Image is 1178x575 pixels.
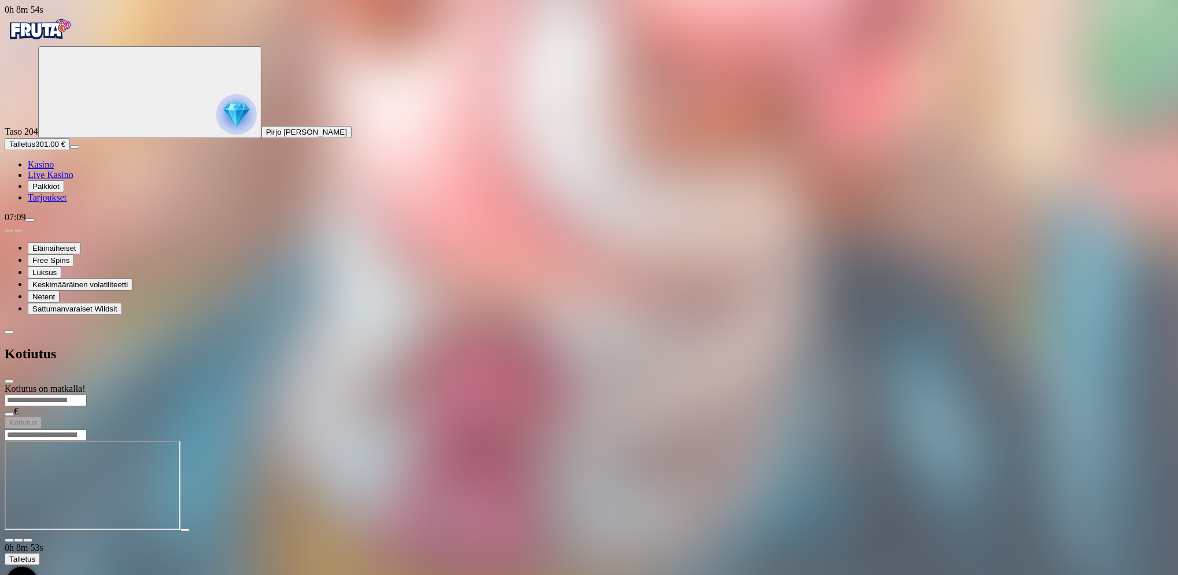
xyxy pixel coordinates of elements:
a: poker-chip iconLive Kasino [28,170,73,180]
img: reward progress [216,94,257,135]
button: Netent [28,291,60,303]
span: Keskimääräinen volatiliteetti [32,280,128,289]
button: fullscreen icon [23,539,32,542]
a: diamond iconKasino [28,159,54,169]
a: gift-inverted iconTarjoukset [28,192,67,202]
button: Luksus [28,266,61,279]
button: Kotiutus [5,417,42,429]
h2: Kotiutus [5,346,1173,362]
button: Keskimääräinen volatiliteetti [28,279,132,291]
span: Free Spins [32,256,69,265]
button: Talletusplus icon301.00 € [5,138,70,150]
button: eye icon [5,413,14,416]
button: chevron-down icon [14,539,23,542]
span: Tarjoukset [28,192,67,202]
button: chevron-left icon [5,331,14,334]
span: € [14,406,19,416]
span: Palkkiot [32,182,60,191]
span: Eläinaiheiset [32,244,76,253]
button: Free Spins [28,254,74,266]
button: menu [70,145,79,149]
span: Talletus [9,555,35,563]
button: next slide [14,229,23,232]
button: prev slide [5,229,14,232]
span: Netent [32,292,55,301]
span: 07:09 [5,212,25,222]
button: play icon [180,528,190,532]
span: Kotiutus [9,418,37,427]
span: user session time [5,543,43,552]
button: Talletus [5,553,40,565]
button: reward iconPalkkiot [28,180,64,192]
button: reward progress [38,46,261,138]
button: close icon [5,539,14,542]
span: Talletus [9,140,35,149]
a: Fruta [5,36,74,46]
span: 301.00 € [35,140,65,149]
span: Kasino [28,159,54,169]
span: Pirjo [PERSON_NAME] [266,128,347,136]
span: user session time [5,5,43,14]
span: Live Kasino [28,170,73,180]
span: Sattumanvaraiset Wildsit [32,305,117,313]
button: Sattumanvaraiset Wildsit [28,303,122,315]
iframe: Piggy Riches [5,441,180,530]
button: close [5,380,14,383]
nav: Primary [5,15,1173,203]
div: Kotiutus on matkalla! [5,384,1173,394]
img: Fruta [5,15,74,44]
button: menu [25,218,35,222]
span: Luksus [32,268,57,277]
button: Pirjo [PERSON_NAME] [261,126,352,138]
span: Taso 204 [5,127,38,136]
button: Eläinaiheiset [28,242,81,254]
input: Search [5,429,87,441]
